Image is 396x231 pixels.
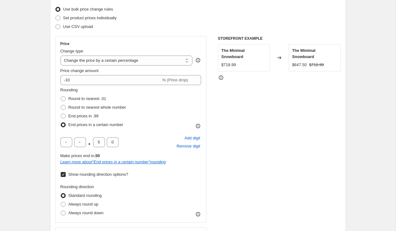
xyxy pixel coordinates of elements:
button: Add placeholder [183,134,201,142]
span: Remove digit [177,143,200,149]
span: Rounding [60,88,78,92]
div: $718.99 [221,62,236,68]
span: Set product prices individually [63,16,117,20]
h6: STOREFRONT EXAMPLE [218,36,341,41]
span: Standard rounding [68,193,102,198]
span: Always round up [68,202,98,206]
span: Change type [60,49,83,53]
strike: $718.99 [309,62,324,68]
a: Learn more about"End prices in a certain number"rounding [60,160,166,164]
button: Remove placeholder [176,142,201,150]
div: help [195,57,201,63]
div: $647.50 [292,62,307,68]
b: .50 [94,153,100,158]
span: Make prices end in [60,153,100,158]
span: End prices in .99 [68,114,99,118]
span: Round to nearest .01 [68,96,106,101]
span: Price change amount [60,68,99,73]
span: Use CSV upload [63,24,93,29]
span: Round to nearest whole number [68,105,126,110]
input: -15 [60,75,161,85]
span: Always round down [68,211,104,215]
span: The Minimal Snowboard [221,48,245,59]
span: . [88,137,91,147]
input: ﹡ [93,137,105,147]
span: Show rounding direction options? [68,172,128,177]
span: Rounding direction [60,184,94,189]
span: % (Price drop) [162,78,188,82]
span: Add digit [184,135,200,141]
h3: Price [60,41,69,46]
span: Use bulk price change rules [63,7,113,11]
input: ﹡ [74,137,86,147]
span: End prices in a certain number [68,122,123,127]
input: ﹡ [107,137,119,147]
i: Learn more about " End prices in a certain number " rounding [60,160,166,164]
span: The Minimal Snowboard [292,48,315,59]
input: ﹡ [60,137,72,147]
